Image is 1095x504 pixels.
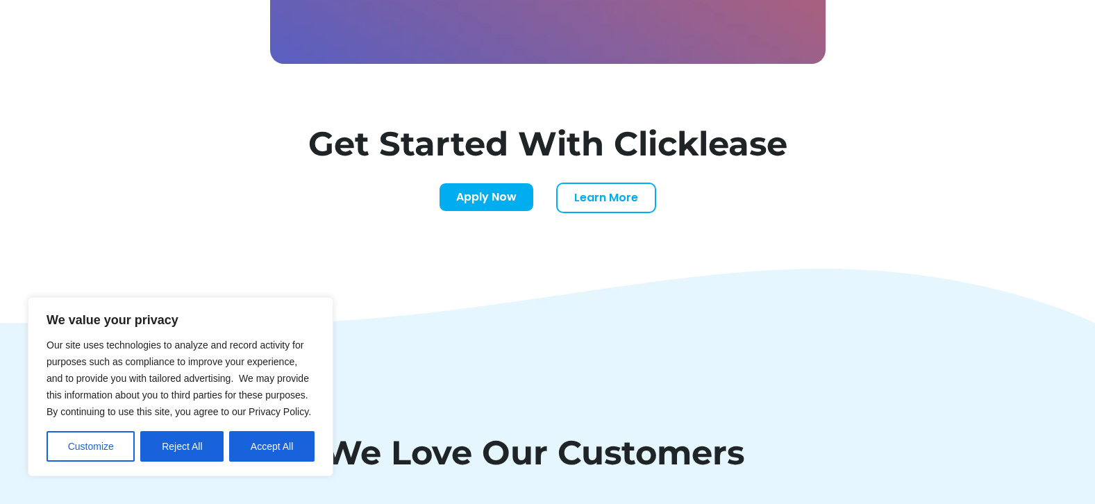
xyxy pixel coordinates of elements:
[47,339,311,417] span: Our site uses technologies to analyze and record activity for purposes such as compliance to impr...
[140,431,224,462] button: Reject All
[439,183,534,212] a: Apply Now
[556,183,656,213] a: Learn More
[103,436,964,469] h1: We Love Our Customers
[281,127,814,160] h1: Get Started With Clicklease
[47,431,135,462] button: Customize
[229,431,315,462] button: Accept All
[47,312,315,328] p: We value your privacy
[28,297,333,476] div: We value your privacy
